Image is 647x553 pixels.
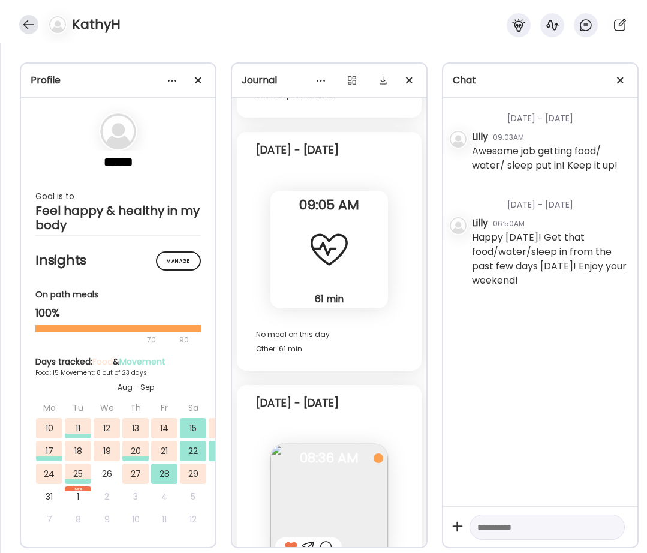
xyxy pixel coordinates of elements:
div: 12 [180,509,206,530]
img: bg-avatar-default.svg [100,113,136,149]
div: Awesome job getting food/ water/ sleep put in! Keep it up! [472,144,628,173]
div: 3 [122,486,149,507]
div: Fr [151,398,177,418]
div: Th [122,398,149,418]
img: bg-avatar-default.svg [49,16,66,33]
div: Manage [156,251,201,271]
div: Mo [36,398,62,418]
div: 10 [36,418,62,438]
div: 30 [209,464,235,484]
div: Sa [180,398,206,418]
div: 27 [122,464,149,484]
div: [DATE] - [DATE] [256,143,402,157]
div: 100% [35,306,201,320]
div: 70 [35,333,176,347]
div: 26 [94,464,120,484]
div: On path meals [35,288,201,301]
div: Chat [453,73,628,88]
div: Lilly [472,216,488,230]
div: 2 [94,486,120,507]
div: 4 [151,486,177,507]
div: 06:50AM [493,218,525,229]
div: Su [209,398,235,418]
div: 10 [122,509,149,530]
div: 13 [209,509,235,530]
div: Goal is to [35,189,201,203]
div: We [94,398,120,418]
div: Journal [242,73,417,88]
div: Profile [31,73,206,88]
div: Happy [DATE]! Get that food/water/sleep in from the past few days [DATE]! Enjoy your weekend! [472,230,628,288]
div: 09:03AM [493,132,524,143]
img: bg-avatar-default.svg [450,217,467,234]
div: No meal on this day Other: 61 min [256,327,402,356]
div: 11 [65,418,91,438]
div: 90 [178,333,190,347]
span: Movement [119,356,165,368]
div: 24 [36,464,62,484]
div: 29 [180,464,206,484]
h4: KathyH [72,15,121,34]
div: 11 [151,509,177,530]
img: bg-avatar-default.svg [450,131,467,148]
div: 31 [36,486,62,507]
div: 20 [122,441,149,461]
div: 8 [65,509,91,530]
div: [DATE] - [DATE] [256,396,402,410]
div: Days tracked: & [35,356,236,368]
div: 17 [36,441,62,461]
div: Feel happy & healthy in my body [35,203,201,232]
div: 18 [65,441,91,461]
div: [DATE] - [DATE] [472,98,628,130]
h2: Insights [35,251,201,269]
div: 12 [94,418,120,438]
div: Food: 15 Movement: 8 out of 23 days [35,368,236,377]
div: Lilly [472,130,488,144]
div: Sep [65,486,91,491]
span: Food [92,356,113,368]
div: 16 [209,418,235,438]
div: Aug - Sep [35,382,236,393]
span: 09:05 AM [270,200,388,211]
div: 5 [180,486,206,507]
div: 13 [122,418,149,438]
div: 6 [209,486,235,507]
div: 15 [180,418,206,438]
div: 23 [209,441,235,461]
div: 9 [94,509,120,530]
span: 08:36 AM [270,453,388,464]
div: 22 [180,441,206,461]
div: 7 [36,509,62,530]
div: 19 [94,441,120,461]
div: 1 [65,486,91,507]
div: 14 [151,418,177,438]
div: Tu [65,398,91,418]
div: 25 [65,464,91,484]
div: 28 [151,464,177,484]
div: 61 min [275,293,383,305]
div: [DATE] - [DATE] [472,184,628,216]
div: 21 [151,441,177,461]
